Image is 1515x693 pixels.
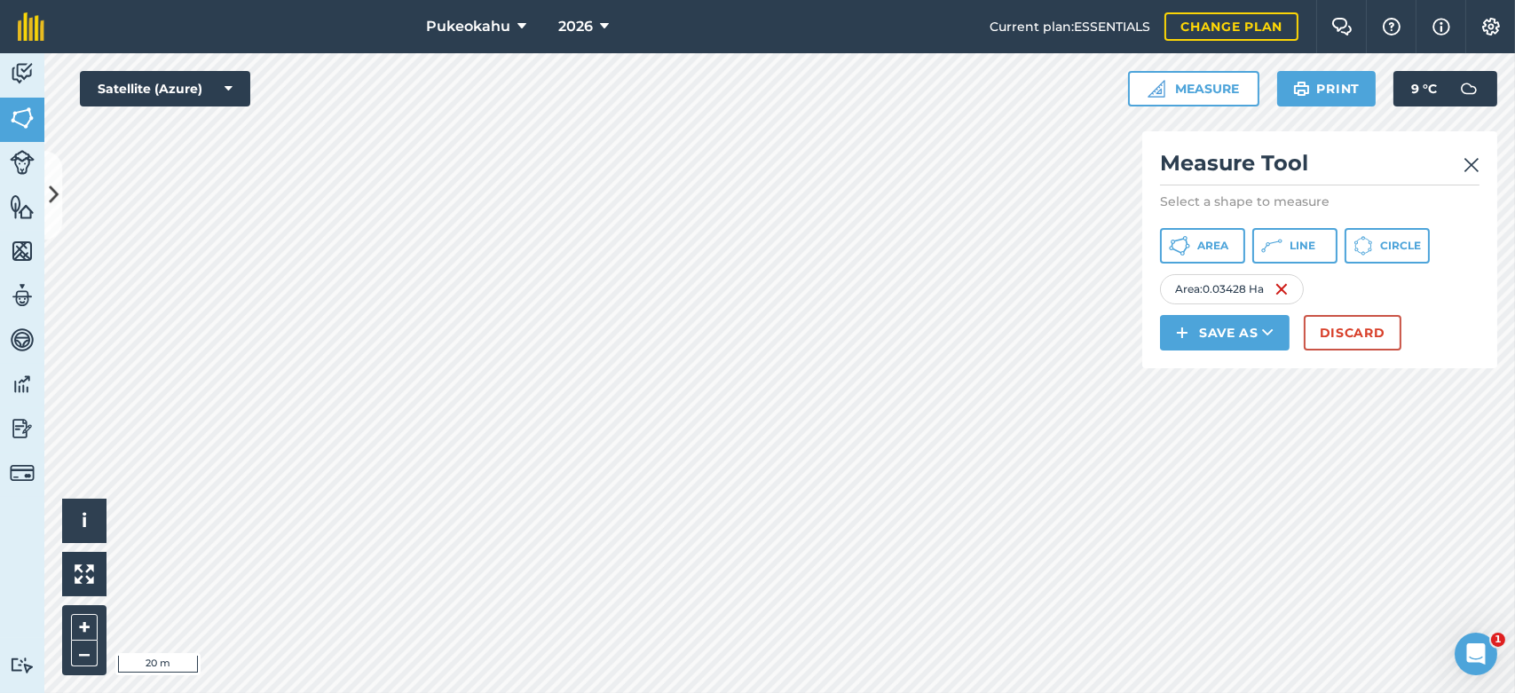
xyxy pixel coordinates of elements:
img: svg+xml;base64,PD94bWwgdmVyc2lvbj0iMS4wIiBlbmNvZGluZz0idXRmLTgiPz4KPCEtLSBHZW5lcmF0b3I6IEFkb2JlIE... [10,415,35,442]
button: 9 °C [1393,71,1497,106]
img: svg+xml;base64,PHN2ZyB4bWxucz0iaHR0cDovL3d3dy53My5vcmcvMjAwMC9zdmciIHdpZHRoPSIxOSIgaGVpZ2h0PSIyNC... [1293,78,1310,99]
span: Circle [1380,239,1421,253]
img: Two speech bubbles overlapping with the left bubble in the forefront [1331,18,1353,35]
img: svg+xml;base64,PHN2ZyB4bWxucz0iaHR0cDovL3d3dy53My5vcmcvMjAwMC9zdmciIHdpZHRoPSI1NiIgaGVpZ2h0PSI2MC... [10,193,35,220]
img: svg+xml;base64,PD94bWwgdmVyc2lvbj0iMS4wIiBlbmNvZGluZz0idXRmLTgiPz4KPCEtLSBHZW5lcmF0b3I6IEFkb2JlIE... [10,327,35,353]
img: svg+xml;base64,PD94bWwgdmVyc2lvbj0iMS4wIiBlbmNvZGluZz0idXRmLTgiPz4KPCEtLSBHZW5lcmF0b3I6IEFkb2JlIE... [10,60,35,87]
button: Print [1277,71,1377,106]
img: svg+xml;base64,PD94bWwgdmVyc2lvbj0iMS4wIiBlbmNvZGluZz0idXRmLTgiPz4KPCEtLSBHZW5lcmF0b3I6IEFkb2JlIE... [10,461,35,485]
button: i [62,499,107,543]
button: Line [1252,228,1337,264]
button: + [71,614,98,641]
span: 9 ° C [1411,71,1437,106]
button: Satellite (Azure) [80,71,250,106]
h2: Measure Tool [1160,149,1479,185]
a: Change plan [1164,12,1298,41]
p: Select a shape to measure [1160,193,1479,210]
img: fieldmargin Logo [18,12,44,41]
img: svg+xml;base64,PD94bWwgdmVyc2lvbj0iMS4wIiBlbmNvZGluZz0idXRmLTgiPz4KPCEtLSBHZW5lcmF0b3I6IEFkb2JlIE... [10,371,35,398]
div: Area : 0.03428 Ha [1160,274,1304,304]
img: Four arrows, one pointing top left, one top right, one bottom right and the last bottom left [75,564,94,584]
span: Current plan : ESSENTIALS [990,17,1150,36]
span: 1 [1491,633,1505,647]
button: Circle [1345,228,1430,264]
button: Measure [1128,71,1259,106]
img: svg+xml;base64,PD94bWwgdmVyc2lvbj0iMS4wIiBlbmNvZGluZz0idXRmLTgiPz4KPCEtLSBHZW5lcmF0b3I6IEFkb2JlIE... [10,657,35,673]
img: svg+xml;base64,PD94bWwgdmVyc2lvbj0iMS4wIiBlbmNvZGluZz0idXRmLTgiPz4KPCEtLSBHZW5lcmF0b3I6IEFkb2JlIE... [10,150,35,175]
img: A question mark icon [1381,18,1402,35]
img: svg+xml;base64,PHN2ZyB4bWxucz0iaHR0cDovL3d3dy53My5vcmcvMjAwMC9zdmciIHdpZHRoPSIxNiIgaGVpZ2h0PSIyNC... [1274,279,1289,300]
span: Line [1290,239,1315,253]
img: svg+xml;base64,PHN2ZyB4bWxucz0iaHR0cDovL3d3dy53My5vcmcvMjAwMC9zdmciIHdpZHRoPSIxNyIgaGVpZ2h0PSIxNy... [1432,16,1450,37]
button: Discard [1304,315,1401,350]
iframe: Intercom live chat [1455,633,1497,675]
button: Area [1160,228,1245,264]
img: A cog icon [1480,18,1502,35]
img: svg+xml;base64,PD94bWwgdmVyc2lvbj0iMS4wIiBlbmNvZGluZz0idXRmLTgiPz4KPCEtLSBHZW5lcmF0b3I6IEFkb2JlIE... [1451,71,1487,106]
span: 2026 [558,16,593,37]
span: Pukeokahu [426,16,510,37]
button: Save as [1160,315,1290,350]
img: svg+xml;base64,PHN2ZyB4bWxucz0iaHR0cDovL3d3dy53My5vcmcvMjAwMC9zdmciIHdpZHRoPSI1NiIgaGVpZ2h0PSI2MC... [10,238,35,264]
img: Ruler icon [1148,80,1165,98]
span: i [82,509,87,532]
button: – [71,641,98,666]
img: svg+xml;base64,PD94bWwgdmVyc2lvbj0iMS4wIiBlbmNvZGluZz0idXRmLTgiPz4KPCEtLSBHZW5lcmF0b3I6IEFkb2JlIE... [10,282,35,309]
img: svg+xml;base64,PHN2ZyB4bWxucz0iaHR0cDovL3d3dy53My5vcmcvMjAwMC9zdmciIHdpZHRoPSIxNCIgaGVpZ2h0PSIyNC... [1176,322,1188,343]
img: svg+xml;base64,PHN2ZyB4bWxucz0iaHR0cDovL3d3dy53My5vcmcvMjAwMC9zdmciIHdpZHRoPSI1NiIgaGVpZ2h0PSI2MC... [10,105,35,131]
span: Area [1197,239,1228,253]
img: svg+xml;base64,PHN2ZyB4bWxucz0iaHR0cDovL3d3dy53My5vcmcvMjAwMC9zdmciIHdpZHRoPSIyMiIgaGVpZ2h0PSIzMC... [1464,154,1479,176]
